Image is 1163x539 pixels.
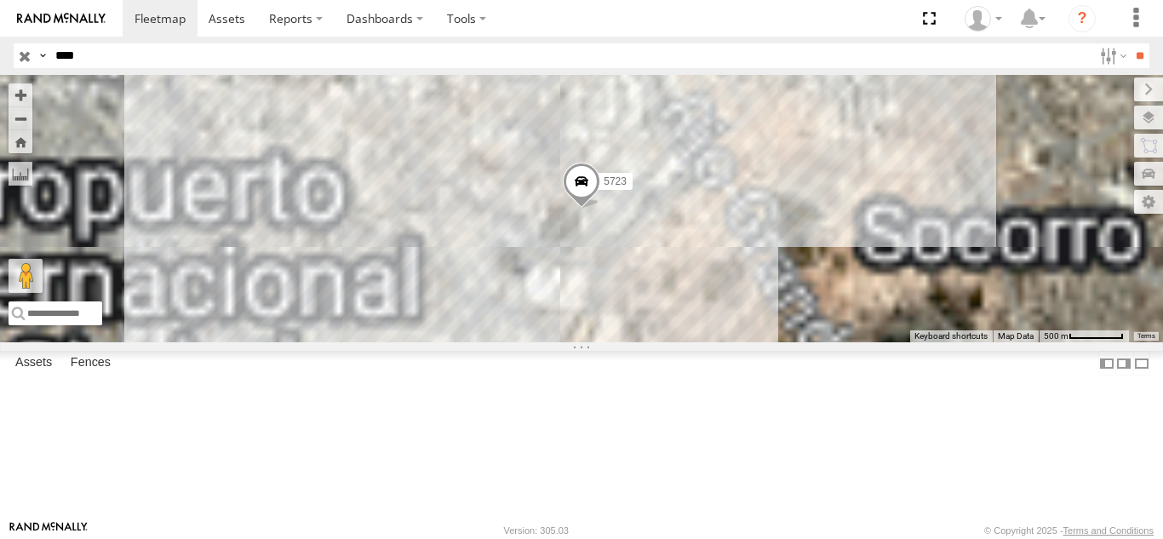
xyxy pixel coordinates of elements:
[9,522,88,539] a: Visit our Website
[1134,190,1163,214] label: Map Settings
[984,525,1154,536] div: © Copyright 2025 -
[62,352,119,376] label: Fences
[959,6,1008,32] div: Daniel Lupio
[504,525,569,536] div: Version: 305.03
[1133,351,1150,376] label: Hide Summary Table
[1063,525,1154,536] a: Terms and Conditions
[1137,332,1155,339] a: Terms
[1115,351,1132,376] label: Dock Summary Table to the Right
[7,352,60,376] label: Assets
[17,13,106,25] img: rand-logo.svg
[604,175,627,187] span: 5723
[1093,43,1130,68] label: Search Filter Options
[9,130,32,153] button: Zoom Home
[1039,330,1129,342] button: Map Scale: 500 m per 61 pixels
[1044,331,1068,341] span: 500 m
[9,83,32,106] button: Zoom in
[9,106,32,130] button: Zoom out
[998,330,1034,342] button: Map Data
[1068,5,1096,32] i: ?
[36,43,49,68] label: Search Query
[1098,351,1115,376] label: Dock Summary Table to the Left
[914,330,988,342] button: Keyboard shortcuts
[9,162,32,186] label: Measure
[9,259,43,293] button: Drag Pegman onto the map to open Street View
